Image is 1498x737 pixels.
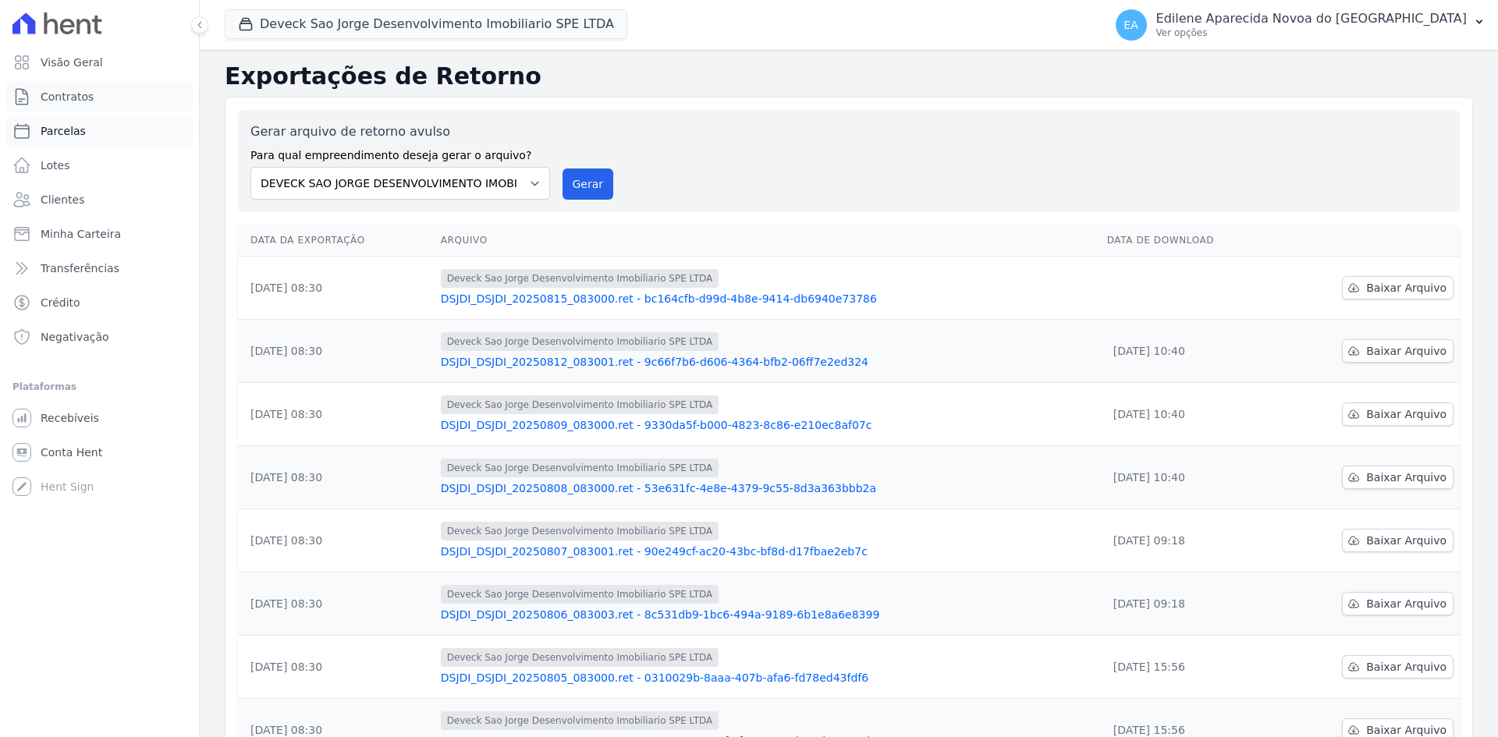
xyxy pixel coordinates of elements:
td: [DATE] 08:30 [238,572,435,636]
a: Recebíveis [6,402,193,434]
span: Contratos [41,89,94,105]
p: Edilene Aparecida Novoa do [GEOGRAPHIC_DATA] [1156,11,1467,27]
a: DSJDI_DSJDI_20250812_083001.ret - 9c66f7b6-d606-4364-bfb2-06ff7e2ed324 [441,354,1095,370]
a: Crédito [6,287,193,318]
span: Deveck Sao Jorge Desenvolvimento Imobiliario SPE LTDA [441,585,719,604]
span: Transferências [41,260,119,276]
span: Deveck Sao Jorge Desenvolvimento Imobiliario SPE LTDA [441,395,719,414]
span: Baixar Arquivo [1366,533,1447,548]
span: EA [1123,19,1138,30]
button: Gerar [563,168,614,200]
td: [DATE] 09:18 [1101,509,1277,572]
td: [DATE] 08:30 [238,320,435,383]
td: [DATE] 08:30 [238,636,435,699]
div: Plataformas [12,377,186,396]
span: Conta Hent [41,445,102,460]
a: Baixar Arquivo [1342,655,1454,679]
a: DSJDI_DSJDI_20250808_083000.ret - 53e631fc-4e8e-4379-9c55-8d3a363bbb2a [441,480,1095,496]
a: Baixar Arquivo [1342,339,1454,363]
td: [DATE] 08:30 [238,257,435,320]
a: DSJDI_DSJDI_20250805_083000.ret - 0310029b-8aaa-407b-afa6-fd78ed43fdf6 [441,670,1095,686]
span: Deveck Sao Jorge Desenvolvimento Imobiliario SPE LTDA [441,711,719,730]
span: Clientes [41,192,84,207]
td: [DATE] 08:30 [238,446,435,509]
a: Baixar Arquivo [1342,402,1454,426]
a: DSJDI_DSJDI_20250807_083001.ret - 90e249cf-ac20-43bc-bf8d-d17fbae2eb7c [441,544,1095,559]
td: [DATE] 10:40 [1101,383,1277,446]
span: Negativação [41,329,109,345]
th: Data da Exportação [238,225,435,257]
td: [DATE] 08:30 [238,383,435,446]
a: Parcelas [6,115,193,147]
a: Lotes [6,150,193,181]
span: Baixar Arquivo [1366,469,1447,485]
span: Baixar Arquivo [1366,596,1447,611]
a: Baixar Arquivo [1342,529,1454,552]
p: Ver opções [1156,27,1467,39]
th: Arquivo [435,225,1101,257]
span: Minha Carteira [41,226,121,242]
a: Contratos [6,81,193,112]
span: Deveck Sao Jorge Desenvolvimento Imobiliario SPE LTDA [441,648,719,667]
a: Baixar Arquivo [1342,276,1454,299]
span: Parcelas [41,123,86,139]
a: Visão Geral [6,47,193,78]
span: Baixar Arquivo [1366,406,1447,422]
a: DSJDI_DSJDI_20250815_083000.ret - bc164cfb-d99d-4b8e-9414-db6940e73786 [441,291,1095,306]
td: [DATE] 08:30 [238,509,435,572]
span: Deveck Sao Jorge Desenvolvimento Imobiliario SPE LTDA [441,332,719,351]
td: [DATE] 10:40 [1101,446,1277,509]
span: Baixar Arquivo [1366,343,1447,359]
button: Deveck Sao Jorge Desenvolvimento Imobiliario SPE LTDA [225,9,627,39]
td: [DATE] 10:40 [1101,320,1277,383]
span: Lotes [41,158,70,173]
a: Transferências [6,253,193,284]
span: Recebíveis [41,410,99,426]
th: Data de Download [1101,225,1277,257]
span: Baixar Arquivo [1366,659,1447,675]
td: [DATE] 15:56 [1101,636,1277,699]
span: Deveck Sao Jorge Desenvolvimento Imobiliario SPE LTDA [441,522,719,540]
a: Conta Hent [6,437,193,468]
td: [DATE] 09:18 [1101,572,1277,636]
label: Gerar arquivo de retorno avulso [250,122,550,141]
label: Para qual empreendimento deseja gerar o arquivo? [250,141,550,164]
a: Minha Carteira [6,218,193,250]
span: Crédito [41,295,80,310]
span: Deveck Sao Jorge Desenvolvimento Imobiliario SPE LTDA [441,459,719,477]
h2: Exportações de Retorno [225,62,1473,90]
span: Deveck Sao Jorge Desenvolvimento Imobiliario SPE LTDA [441,269,719,288]
a: Baixar Arquivo [1342,466,1454,489]
a: Clientes [6,184,193,215]
a: DSJDI_DSJDI_20250806_083003.ret - 8c531db9-1bc6-494a-9189-6b1e8a6e8399 [441,607,1095,622]
button: EA Edilene Aparecida Novoa do [GEOGRAPHIC_DATA] Ver opções [1103,3,1498,47]
a: Baixar Arquivo [1342,592,1454,615]
span: Visão Geral [41,55,103,70]
a: DSJDI_DSJDI_20250809_083000.ret - 9330da5f-b000-4823-8c86-e210ec8af07c [441,417,1095,433]
a: Negativação [6,321,193,353]
span: Baixar Arquivo [1366,280,1447,296]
